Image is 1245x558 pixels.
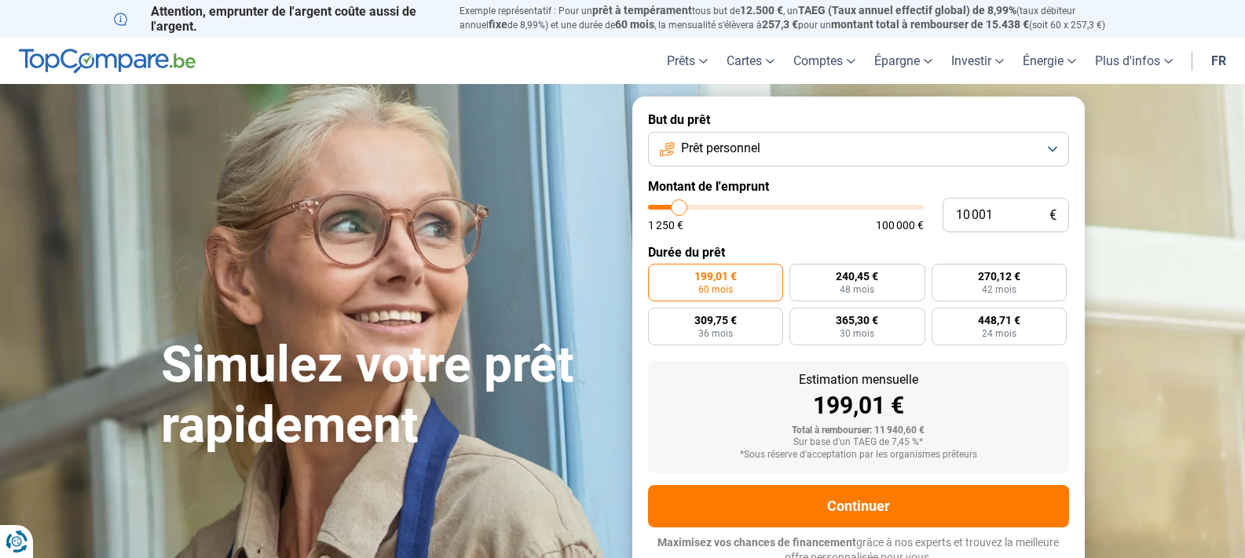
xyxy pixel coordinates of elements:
[681,140,760,157] span: Prêt personnel
[942,38,1013,84] a: Investir
[836,315,878,326] span: 365,30 €
[840,285,874,294] span: 48 mois
[460,4,1132,32] p: Exemple représentatif : Pour un tous but de , un (taux débiteur annuel de 8,99%) et une durée de ...
[836,271,878,282] span: 240,45 €
[1086,38,1182,84] a: Plus d'infos
[982,329,1016,338] span: 24 mois
[648,220,683,231] span: 1 250 €
[615,18,654,31] span: 60 mois
[648,179,1069,194] label: Montant de l'emprunt
[698,329,733,338] span: 36 mois
[114,4,441,34] p: Attention, emprunter de l'argent coûte aussi de l'argent.
[740,4,783,16] span: 12.500 €
[661,425,1056,436] div: Total à rembourser: 11 940,60 €
[657,38,717,84] a: Prêts
[648,132,1069,166] button: Prêt personnel
[648,245,1069,260] label: Durée du prêt
[489,18,507,31] span: fixe
[694,271,737,282] span: 199,01 €
[978,315,1020,326] span: 448,71 €
[592,4,692,16] span: prêt à tempérament
[657,536,856,549] span: Maximisez vos chances de financement
[978,271,1020,282] span: 270,12 €
[661,437,1056,448] div: Sur base d'un TAEG de 7,45 %*
[865,38,942,84] a: Épargne
[762,18,798,31] span: 257,3 €
[161,335,613,456] h1: Simulez votre prêt rapidement
[661,374,1056,386] div: Estimation mensuelle
[798,4,1016,16] span: TAEG (Taux annuel effectif global) de 8,99%
[698,285,733,294] span: 60 mois
[648,112,1069,127] label: But du prêt
[1013,38,1086,84] a: Énergie
[1049,209,1056,222] span: €
[831,18,1029,31] span: montant total à rembourser de 15.438 €
[1202,38,1236,84] a: fr
[648,485,1069,527] button: Continuer
[717,38,784,84] a: Cartes
[661,394,1056,418] div: 199,01 €
[840,329,874,338] span: 30 mois
[661,450,1056,461] div: *Sous réserve d'acceptation par les organismes prêteurs
[694,315,737,326] span: 309,75 €
[876,220,924,231] span: 100 000 €
[19,49,196,74] img: TopCompare
[784,38,865,84] a: Comptes
[982,285,1016,294] span: 42 mois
